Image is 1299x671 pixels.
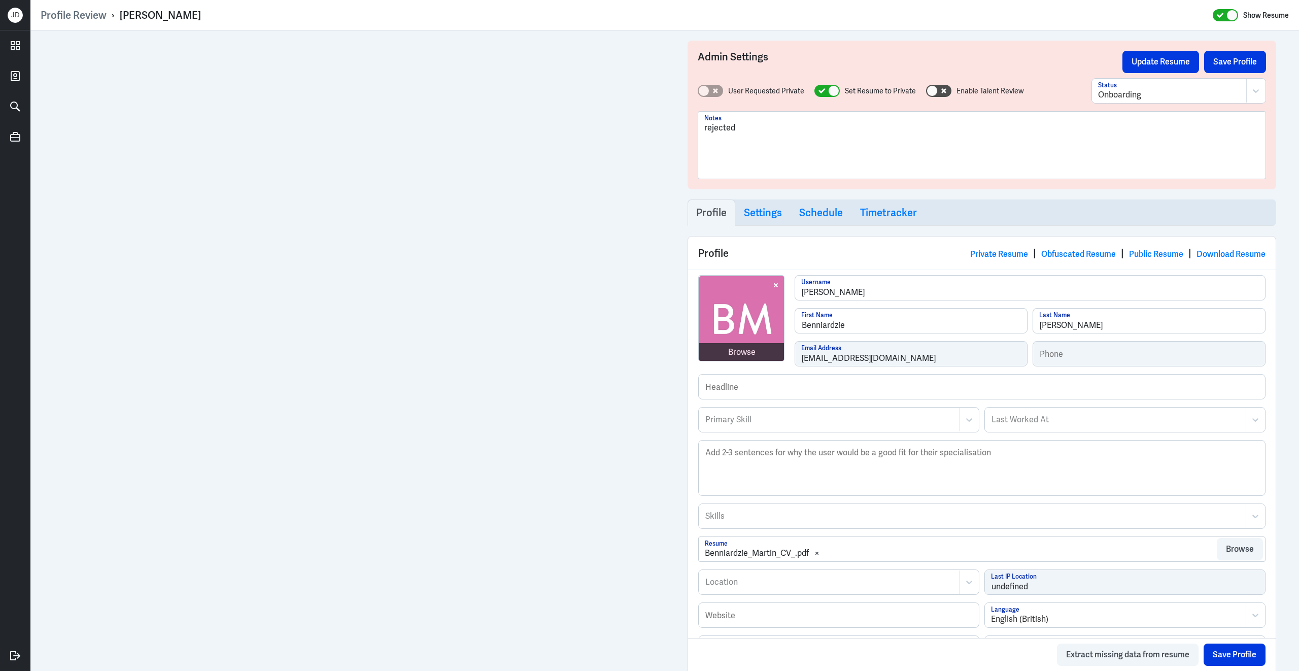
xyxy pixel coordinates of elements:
h3: Timetracker [860,207,917,219]
div: | | | [970,246,1266,261]
div: Benniardzie_Martin_CV_.pdf [705,547,809,559]
input: Last Name [1033,309,1265,333]
button: Save Profile [1204,644,1266,666]
a: Obfuscated Resume [1041,249,1116,259]
iframe: https://ppcdn.hiredigital.com/register/e0bddf20/resumes/581957825/Benniardzie_Martin_CV_.pdf?Expi... [53,41,642,661]
div: Browse [728,346,756,358]
a: Profile Review [41,9,107,22]
input: Twitter [985,636,1265,660]
button: Save Profile [1204,51,1266,73]
h3: Schedule [799,207,843,219]
input: First Name [795,309,1027,333]
button: Browse [1217,538,1263,560]
p: › [107,9,120,22]
input: Website [699,603,979,627]
h3: Profile [696,207,727,219]
a: Public Resume [1129,249,1183,259]
label: User Requested Private [728,86,804,96]
p: rejected [704,122,1259,134]
input: Linkedin [699,636,979,660]
h3: Settings [744,207,782,219]
a: Private Resume [970,249,1028,259]
input: Phone [1033,342,1265,366]
button: Update Resume [1122,51,1199,73]
div: Profile [688,237,1276,270]
h3: Admin Settings [698,51,1122,73]
div: [PERSON_NAME] [120,9,201,22]
input: Username [795,276,1265,300]
button: Extract missing data from resume [1057,644,1199,666]
div: J D [8,8,23,23]
label: Show Resume [1243,9,1289,22]
input: Headline [699,375,1265,399]
label: Set Resume to Private [845,86,916,96]
a: Download Resume [1197,249,1266,259]
img: avatar.jpg [699,276,784,361]
input: Last IP Location [985,570,1265,594]
input: Email Address [795,342,1027,366]
label: Enable Talent Review [956,86,1024,96]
